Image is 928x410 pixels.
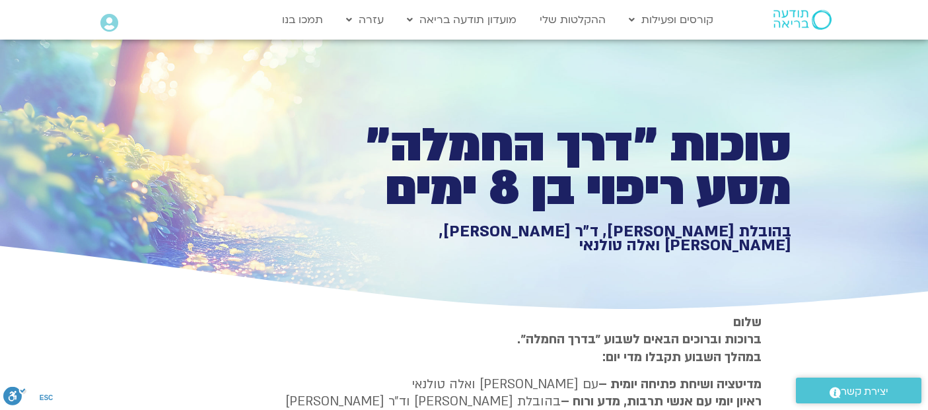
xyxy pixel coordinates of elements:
img: תודעה בריאה [773,10,832,30]
h1: סוכות ״דרך החמלה״ מסע ריפוי בן 8 ימים [334,124,791,211]
a: תמכו בנו [275,7,330,32]
h1: בהובלת [PERSON_NAME], ד״ר [PERSON_NAME], [PERSON_NAME] ואלה טולנאי [334,224,791,253]
strong: ברוכות וברוכים הבאים לשבוע ״בדרך החמלה״. במהלך השבוע תקבלו מדי יום: [517,331,762,365]
a: עזרה [339,7,390,32]
a: מועדון תודעה בריאה [400,7,523,32]
b: ראיון יומי עם אנשי תרבות, מדע ורוח – [561,393,762,410]
strong: מדיטציה ושיחת פתיחה יומית – [598,376,762,393]
strong: שלום [733,314,762,331]
a: ההקלטות שלי [533,7,612,32]
a: יצירת קשר [796,378,921,403]
a: קורסים ופעילות [622,7,720,32]
span: יצירת קשר [841,383,888,401]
